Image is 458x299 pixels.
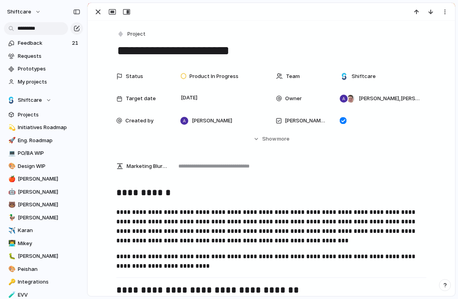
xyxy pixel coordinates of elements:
[7,149,15,157] button: 💻
[18,149,80,157] span: PO/BA WIP
[18,188,80,196] span: [PERSON_NAME]
[18,39,70,47] span: Feedback
[7,124,15,131] button: 💫
[18,291,80,299] span: EVV
[8,123,14,132] div: 💫
[7,265,15,273] button: 🎨
[4,76,83,88] a: My projects
[4,276,83,288] a: 🔑Integrations
[116,132,426,146] button: Showmore
[7,252,15,260] button: 🐛
[192,117,232,125] span: [PERSON_NAME]
[7,227,15,234] button: ✈️
[8,162,14,171] div: 🎨
[4,50,83,62] a: Requests
[285,95,302,103] span: Owner
[8,239,14,248] div: 👨‍💻
[4,263,83,275] a: 🎨Peishan
[286,72,300,80] span: Team
[4,225,83,236] a: ✈️Karan
[4,199,83,211] a: 🐻[PERSON_NAME]
[18,201,80,209] span: [PERSON_NAME]
[4,135,83,147] a: 🚀Eng. Roadmap
[7,291,15,299] button: 🧪
[18,137,80,145] span: Eng. Roadmap
[4,250,83,262] a: 🐛[PERSON_NAME]
[4,186,83,198] a: 🤖[PERSON_NAME]
[4,94,83,106] button: Shiftcare
[18,96,42,104] span: Shiftcare
[8,252,14,261] div: 🐛
[18,252,80,260] span: [PERSON_NAME]
[285,117,327,125] span: [PERSON_NAME] Watching
[7,137,15,145] button: 🚀
[127,162,167,170] span: Marketing Blurb (15-20 Words)
[18,111,80,119] span: Projects
[7,8,31,16] span: shiftcare
[18,52,80,60] span: Requests
[8,278,14,287] div: 🔑
[8,149,14,158] div: 💻
[18,65,80,73] span: Prototypes
[8,226,14,235] div: ✈️
[4,160,83,172] a: 🎨Design WIP
[126,95,156,103] span: Target date
[18,265,80,273] span: Peishan
[18,227,80,234] span: Karan
[277,135,290,143] span: more
[352,72,376,80] span: Shiftcare
[189,72,238,80] span: Product In Progress
[18,175,80,183] span: [PERSON_NAME]
[7,188,15,196] button: 🤖
[7,240,15,248] button: 👨‍💻
[18,240,80,248] span: Mikey
[4,173,83,185] a: 🍎[PERSON_NAME]
[8,175,14,184] div: 🍎
[4,109,83,121] a: Projects
[18,124,80,131] span: Initiatives Roadmap
[7,214,15,222] button: 🦆
[262,135,276,143] span: Show
[8,136,14,145] div: 🚀
[7,175,15,183] button: 🍎
[8,213,14,222] div: 🦆
[18,214,80,222] span: [PERSON_NAME]
[126,72,143,80] span: Status
[115,29,148,40] button: Project
[72,39,80,47] span: 21
[4,238,83,249] a: 👨‍💻Mikey
[8,187,14,196] div: 🤖
[18,278,80,286] span: Integrations
[8,265,14,274] div: 🎨
[4,37,83,49] a: Feedback21
[18,78,80,86] span: My projects
[4,122,83,133] a: 💫Initiatives Roadmap
[179,93,200,103] span: [DATE]
[4,212,83,224] a: 🦆[PERSON_NAME]
[4,147,83,159] a: 💻PO/BA WIP
[127,30,146,38] span: Project
[125,117,153,125] span: Created by
[359,95,420,103] span: [PERSON_NAME] , [PERSON_NAME]
[8,200,14,209] div: 🐻
[7,162,15,170] button: 🎨
[18,162,80,170] span: Design WIP
[7,278,15,286] button: 🔑
[4,6,45,18] button: shiftcare
[7,201,15,209] button: 🐻
[4,63,83,75] a: Prototypes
